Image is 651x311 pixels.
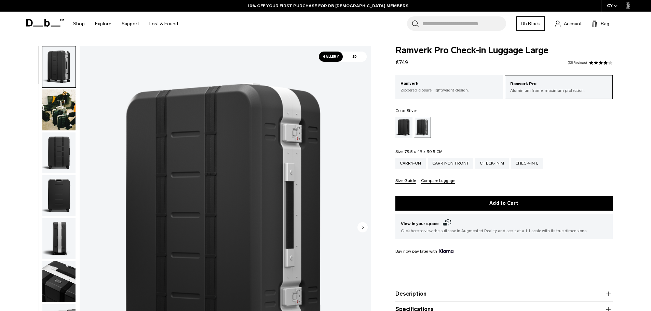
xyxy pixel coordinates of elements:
[395,179,416,184] button: Size Guide
[401,220,607,228] span: View in your space
[510,81,607,87] p: Ramverk Pro
[395,158,426,169] a: Carry-on
[42,132,76,174] button: Ramverk Pro Check-in Luggage Large Silver
[42,46,76,87] img: Ramverk Pro Check-in Luggage Large Silver
[395,109,417,113] legend: Color:
[475,158,509,169] a: Check-in M
[511,158,543,169] a: Check-in L
[395,214,613,239] button: View in your space Click here to view the suitcase in Augmented Reality and see it at a 1:1 scale...
[401,87,498,93] p: Zippered closure, lightweight design.
[42,175,76,216] button: Ramverk Pro Check-in Luggage Large Silver
[42,89,76,131] button: Ramverk Pro Check-in Luggage Large Silver
[42,261,76,302] img: Ramverk Pro Check-in Luggage Large Silver
[395,150,443,154] legend: Size:
[428,158,474,169] a: Carry-on Front
[73,12,85,36] a: Shop
[248,3,408,9] a: 10% OFF YOUR FIRST PURCHASE FOR DB [DEMOGRAPHIC_DATA] MEMBERS
[149,12,178,36] a: Lost & Found
[395,46,613,55] span: Ramverk Pro Check-in Luggage Large
[421,179,455,184] button: Compare Luggage
[592,19,609,28] button: Bag
[395,290,613,298] button: Description
[343,52,367,62] span: 3D
[395,75,503,98] a: Ramverk Zippered closure, lightweight design.
[401,228,607,234] span: Click here to view the suitcase in Augmented Reality and see it at a 1:1 scale with its true dime...
[319,52,343,62] span: Gallery
[414,117,431,138] a: Silver
[516,16,545,31] a: Db Black
[357,222,368,234] button: Next slide
[68,12,183,36] nav: Main Navigation
[42,261,76,302] button: Ramverk Pro Check-in Luggage Large Silver
[564,20,582,27] span: Account
[568,61,587,65] a: 35 reviews
[555,19,582,28] a: Account
[401,80,498,87] p: Ramverk
[42,89,76,130] img: Ramverk Pro Check-in Luggage Large Silver
[395,196,613,211] button: Add to Cart
[510,87,607,94] p: Aluminium frame, maximum protection.
[42,218,76,259] img: Ramverk Pro Check-in Luggage Large Silver
[42,132,76,173] img: Ramverk Pro Check-in Luggage Large Silver
[42,218,76,259] button: Ramverk Pro Check-in Luggage Large Silver
[122,12,139,36] a: Support
[395,59,408,66] span: €749
[395,117,412,138] a: Black Out
[407,108,417,113] span: Silver
[42,46,76,88] button: Ramverk Pro Check-in Luggage Large Silver
[439,249,453,253] img: {"height" => 20, "alt" => "Klarna"}
[601,20,609,27] span: Bag
[405,149,443,154] span: 73.5 x 49 x 30.5 CM
[95,12,111,36] a: Explore
[42,175,76,216] img: Ramverk Pro Check-in Luggage Large Silver
[395,248,453,254] span: Buy now pay later with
